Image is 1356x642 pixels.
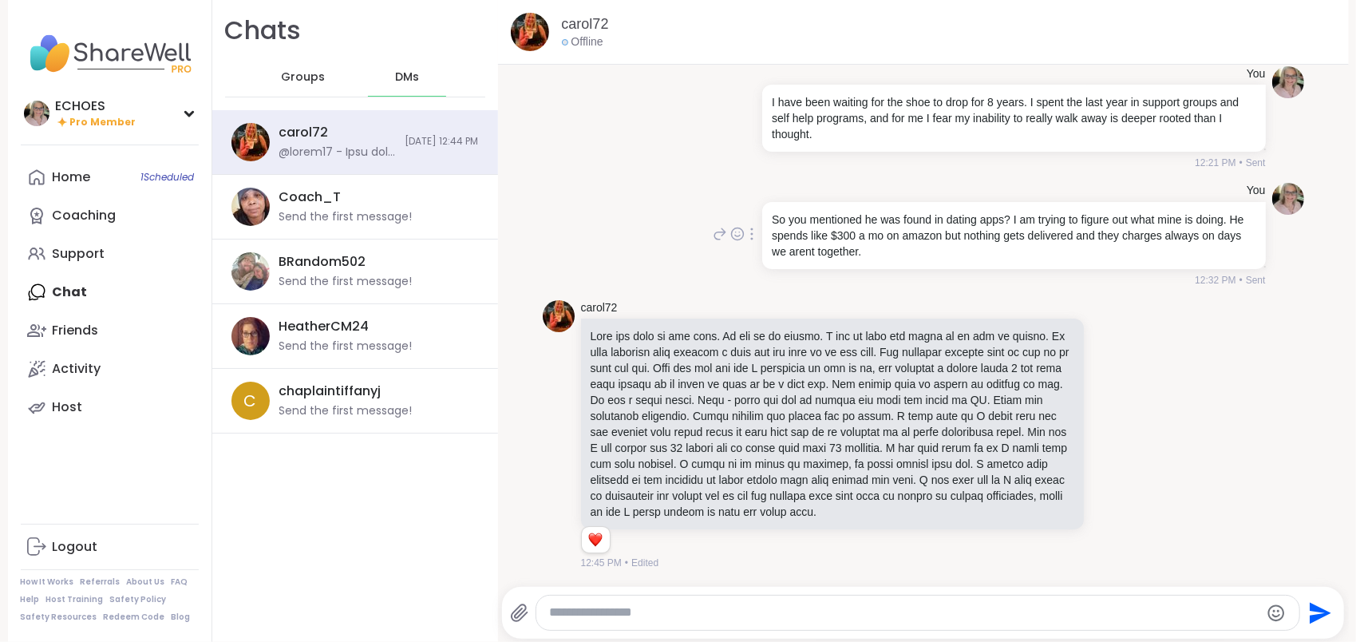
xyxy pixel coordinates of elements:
[279,403,413,419] div: Send the first message!
[395,69,419,85] span: DMs
[772,212,1255,260] p: So you mentioned he was found in dating apps? I am trying to figure out what mine is doing. He sp...
[511,13,549,51] img: https://sharewell-space-live.sfo3.digitaloceanspaces.com/user-generated/a248fefe-d293-4d37-a32f-2...
[225,13,302,49] h1: Chats
[1195,156,1235,170] span: 12:21 PM
[141,171,195,184] span: 1 Scheduled
[53,360,101,378] div: Activity
[1267,604,1286,623] button: Emoji picker
[56,97,136,115] div: ECHOES
[582,527,610,553] div: Reaction list
[1246,273,1266,287] span: Sent
[549,604,1259,621] textarea: Type your message
[772,94,1255,142] p: I have been waiting for the shoe to drop for 8 years. I spent the last year in support groups and...
[1272,183,1304,215] img: https://sharewell-space-live.sfo3.digitaloceanspaces.com/user-generated/b377a004-ef04-4ae7-b526-1...
[21,528,199,566] a: Logout
[231,252,270,291] img: https://sharewell-space-live.sfo3.digitaloceanspaces.com/user-generated/127af2b2-1259-4cf0-9fd7-7...
[21,350,199,388] a: Activity
[231,188,270,226] img: https://sharewell-space-live.sfo3.digitaloceanspaces.com/user-generated/4f846c8f-9036-431e-be73-f...
[53,245,105,263] div: Support
[104,612,165,623] a: Redeem Code
[279,145,396,160] div: @lorem17 - Ipsu dol sita co adi elit. Se doe te in utlabo. E dol ma aliq eni admin ve qu nos ex u...
[279,339,413,355] div: Send the first message!
[81,577,121,588] a: Referrals
[1247,183,1266,199] h4: You
[279,382,381,400] div: chaplaintiffanyj
[562,34,603,50] div: Offline
[53,538,98,556] div: Logout
[172,577,188,588] a: FAQ
[231,123,270,161] img: https://sharewell-space-live.sfo3.digitaloceanspaces.com/user-generated/a248fefe-d293-4d37-a32f-2...
[21,612,97,623] a: Safety Resources
[543,300,575,332] img: https://sharewell-space-live.sfo3.digitaloceanspaces.com/user-generated/a248fefe-d293-4d37-a32f-2...
[24,101,49,126] img: ECHOES
[70,116,136,129] span: Pro Member
[21,577,74,588] a: How It Works
[279,318,370,335] div: HeatherCM24
[53,322,99,339] div: Friends
[1247,66,1266,82] h4: You
[631,556,658,570] span: Edited
[1272,66,1304,98] img: https://sharewell-space-live.sfo3.digitaloceanspaces.com/user-generated/b377a004-ef04-4ae7-b526-1...
[21,26,199,81] img: ShareWell Nav Logo
[581,300,618,316] a: carol72
[53,398,83,416] div: Host
[405,135,479,149] span: [DATE] 12:44 PM
[21,196,199,235] a: Coaching
[279,209,413,225] div: Send the first message!
[127,577,165,588] a: About Us
[587,533,603,546] button: Reactions: love
[53,168,91,186] div: Home
[1195,273,1235,287] span: 12:32 PM
[279,274,413,290] div: Send the first message!
[1239,156,1243,170] span: •
[625,556,628,570] span: •
[231,317,270,355] img: https://sharewell-space-live.sfo3.digitaloceanspaces.com/user-generated/d3b3915b-57de-409c-870d-d...
[591,328,1074,520] p: Lore ips dolo si ame cons. Ad eli se do eiusmo. T inc ut labo etd magna al en adm ve quisno. Ex u...
[581,556,622,570] span: 12:45 PM
[53,207,117,224] div: Coaching
[279,124,329,141] div: carol72
[21,311,199,350] a: Friends
[562,14,609,34] a: carol72
[21,158,199,196] a: Home1Scheduled
[1239,273,1243,287] span: •
[244,389,257,413] span: c
[279,253,366,271] div: BRandom502
[172,612,191,623] a: Blog
[110,594,167,605] a: Safety Policy
[281,69,325,85] span: Groups
[1300,595,1336,631] button: Send
[21,594,40,605] a: Help
[279,188,342,206] div: Coach_T
[46,594,104,605] a: Host Training
[21,388,199,426] a: Host
[21,235,199,273] a: Support
[1246,156,1266,170] span: Sent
